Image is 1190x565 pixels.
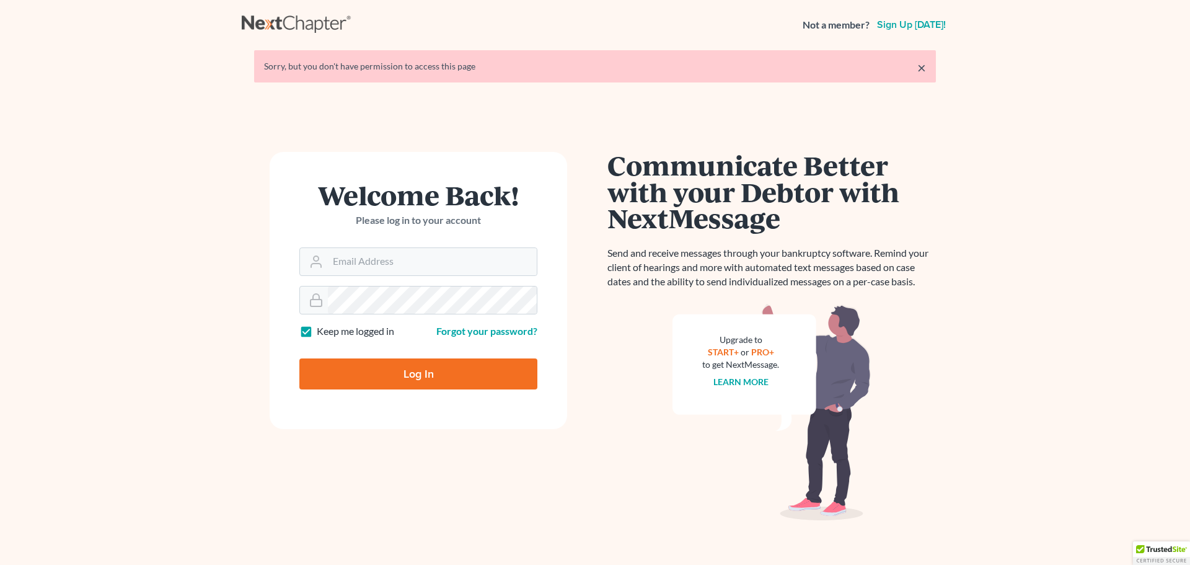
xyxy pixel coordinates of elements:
div: Upgrade to [702,334,779,346]
strong: Not a member? [803,18,870,32]
p: Send and receive messages through your bankruptcy software. Remind your client of hearings and mo... [607,246,936,289]
input: Email Address [328,248,537,275]
div: to get NextMessage. [702,358,779,371]
div: TrustedSite Certified [1133,541,1190,565]
span: or [741,347,749,357]
input: Log In [299,358,537,389]
h1: Welcome Back! [299,182,537,208]
a: PRO+ [751,347,774,357]
a: Forgot your password? [436,325,537,337]
a: Sign up [DATE]! [875,20,948,30]
label: Keep me logged in [317,324,394,339]
div: Sorry, but you don't have permission to access this page [264,60,926,73]
img: nextmessage_bg-59042aed3d76b12b5cd301f8e5b87938c9018125f34e5fa2b7a6b67550977c72.svg [672,304,871,521]
h1: Communicate Better with your Debtor with NextMessage [607,152,936,231]
a: × [917,60,926,75]
a: START+ [708,347,739,357]
p: Please log in to your account [299,213,537,228]
a: Learn more [713,376,769,387]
